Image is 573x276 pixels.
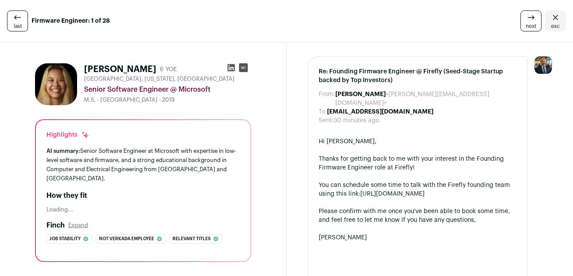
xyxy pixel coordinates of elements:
div: Thanks for getting back to me with your interest in the Founding Firmware Engineer role at Firefly! [319,155,517,172]
span: Not verkada employee [99,235,154,243]
div: You can schedule some time to talk with the Firefly founding team using this link: [319,181,517,198]
span: AI summary: [46,148,80,154]
a: last [7,10,28,31]
span: next [526,23,536,30]
div: Loading... [46,206,240,213]
span: [GEOGRAPHIC_DATA], [US_STATE], [GEOGRAPHIC_DATA] [84,76,235,83]
dd: <[PERSON_NAME][EMAIL_ADDRESS][DOMAIN_NAME]> [335,90,517,107]
a: Close [545,10,566,31]
h1: [PERSON_NAME] [84,63,156,76]
div: Hi [PERSON_NAME], [319,137,517,146]
span: Relevant titles [172,235,211,243]
div: Senior Software Engineer @ Microsoft [84,84,251,95]
dt: From: [319,90,335,107]
div: Senior Software Engineer at Microsoft with expertise in low-level software and firmware, and a st... [46,146,240,183]
img: ed3165d49bba227346dd8a9a96123720f389999e32e589f7f9baef7162a12a66 [35,63,77,105]
h2: Finch [46,220,65,231]
span: last [14,23,22,30]
span: Re: Founding Firmware Engineer @ Firefly (Seed-Stage Startup backed by Top Investors) [319,67,517,85]
img: 18202275-medium_jpg [534,56,552,74]
button: Expand [68,222,88,229]
h2: How they fit [46,190,240,201]
div: M.S. - [GEOGRAPHIC_DATA] - 2019 [84,97,251,103]
a: [URL][DOMAIN_NAME] [360,191,425,197]
div: Highlights [46,131,90,139]
div: 6 YOE [160,65,177,74]
div: [PERSON_NAME] [319,233,517,242]
dt: To: [319,107,327,116]
b: [EMAIL_ADDRESS][DOMAIN_NAME] [327,109,433,115]
b: [PERSON_NAME] [335,91,386,97]
div: Please confirm with me once you've been able to book some time, and feel free to let me know if y... [319,207,517,224]
span: Job stability [49,235,81,243]
dd: 30 minutes ago [334,116,379,125]
span: esc [551,23,560,30]
strong: Firmware Engineer: 1 of 28 [32,17,110,25]
a: next [520,10,541,31]
dt: Sent: [319,116,334,125]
